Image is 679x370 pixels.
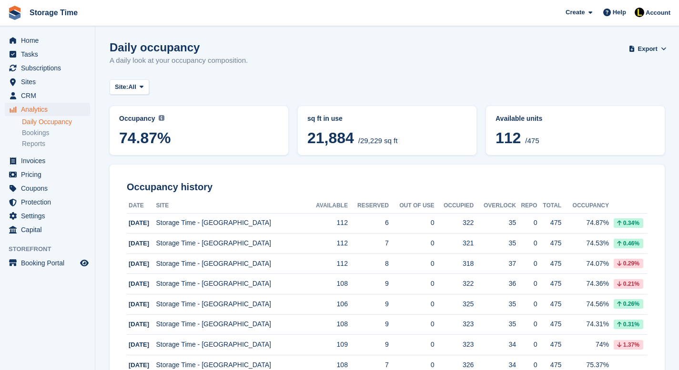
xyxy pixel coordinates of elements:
div: 321 [435,238,474,248]
div: 322 [435,279,474,289]
td: 112 [306,253,348,274]
a: Reports [22,139,90,148]
td: 475 [537,314,561,335]
th: Total [537,198,561,214]
span: [DATE] [129,301,149,308]
span: Protection [21,195,78,209]
td: 74.36% [561,274,609,294]
td: 475 [537,253,561,274]
a: menu [5,89,90,102]
td: 112 [306,213,348,234]
td: 0 [389,294,435,315]
span: [DATE] [129,341,149,348]
th: Reserved [348,198,389,214]
td: 74% [561,335,609,355]
td: Storage Time - [GEOGRAPHIC_DATA] [156,294,306,315]
span: Pricing [21,168,78,181]
div: 322 [435,218,474,228]
td: Storage Time - [GEOGRAPHIC_DATA] [156,274,306,294]
span: Help [613,8,626,17]
a: menu [5,154,90,167]
span: /29,229 sq ft [358,136,398,145]
span: [DATE] [129,321,149,328]
th: Repo [516,198,537,214]
span: 21,884 [307,129,354,146]
div: 35 [474,218,516,228]
th: Out of Use [389,198,435,214]
a: menu [5,209,90,223]
div: 0 [516,319,537,329]
span: Analytics [21,103,78,116]
a: menu [5,223,90,236]
div: 0 [516,259,537,269]
div: 0 [516,340,537,350]
div: 326 [435,360,474,370]
td: 6 [348,213,389,234]
div: 325 [435,299,474,309]
td: Storage Time - [GEOGRAPHIC_DATA] [156,253,306,274]
td: 0 [389,314,435,335]
abbr: Current percentage of sq ft occupied [119,114,279,124]
span: Subscriptions [21,61,78,75]
div: 0 [516,238,537,248]
td: 475 [537,335,561,355]
img: icon-info-grey-7440780725fd019a000dd9b08b2336e03edf1995a4989e88bcd33f0948082b44.svg [159,115,164,121]
div: 0 [516,279,537,289]
td: 9 [348,294,389,315]
abbr: Current percentage of units occupied or overlocked [496,114,655,124]
th: Date [127,198,156,214]
a: menu [5,103,90,116]
div: 35 [474,238,516,248]
span: Occupancy [119,115,155,122]
h2: Occupancy history [127,182,648,193]
td: 0 [389,213,435,234]
div: 35 [474,299,516,309]
span: Create [566,8,585,17]
h1: Daily occupancy [110,41,248,54]
div: 35 [474,319,516,329]
td: 74.56% [561,294,609,315]
div: 34 [474,340,516,350]
td: 9 [348,335,389,355]
div: 318 [435,259,474,269]
div: 36 [474,279,516,289]
td: 108 [306,274,348,294]
span: Settings [21,209,78,223]
a: menu [5,75,90,88]
span: sq ft in use [307,115,343,122]
span: [DATE] [129,219,149,226]
button: Site: All [110,79,149,95]
a: Preview store [79,257,90,269]
span: Export [638,44,658,54]
th: Available [306,198,348,214]
a: menu [5,34,90,47]
a: menu [5,61,90,75]
td: 475 [537,294,561,315]
td: 0 [389,234,435,254]
div: 0 [516,360,537,370]
td: 0 [389,335,435,355]
span: CRM [21,89,78,102]
span: Sites [21,75,78,88]
span: [DATE] [129,240,149,247]
span: Available units [496,115,542,122]
span: [DATE] [129,280,149,287]
span: Coupons [21,182,78,195]
td: 108 [306,314,348,335]
td: 0 [389,274,435,294]
img: stora-icon-8386f47178a22dfd0bd8f6a31ec36ba5ce8667c1dd55bd0f319d3a0aa187defe.svg [8,6,22,20]
abbr: Current breakdown of %{unit} occupied [307,114,467,124]
td: 112 [306,234,348,254]
a: menu [5,182,90,195]
div: 37 [474,259,516,269]
span: All [128,82,136,92]
a: menu [5,168,90,181]
td: Storage Time - [GEOGRAPHIC_DATA] [156,234,306,254]
th: Occupied [435,198,474,214]
td: 0 [389,253,435,274]
td: 8 [348,253,389,274]
td: Storage Time - [GEOGRAPHIC_DATA] [156,335,306,355]
button: Export [630,41,665,57]
div: 1.37% [614,340,643,350]
span: Capital [21,223,78,236]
